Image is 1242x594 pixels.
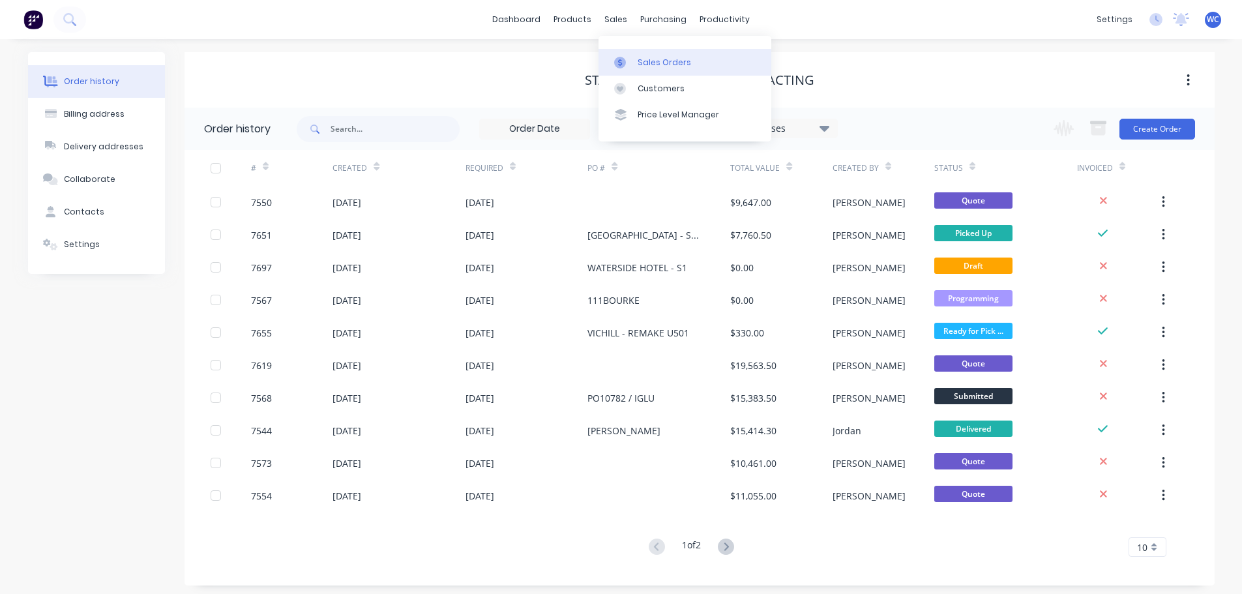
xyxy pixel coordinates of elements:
div: $15,414.30 [730,424,776,438]
a: dashboard [486,10,547,29]
div: Order history [64,76,119,87]
div: Invoiced [1077,150,1159,186]
div: Jordan [833,424,861,438]
div: 7568 [251,391,272,405]
div: Order history [204,121,271,137]
div: $15,383.50 [730,391,776,405]
div: [DATE] [333,196,361,209]
span: Picked Up [934,225,1013,241]
div: Total Value [730,162,780,174]
div: Price Level Manager [638,109,719,121]
button: Order history [28,65,165,98]
span: Ready for Pick ... [934,323,1013,339]
a: Price Level Manager [599,102,771,128]
div: Created [333,162,367,174]
div: Required [466,150,588,186]
div: Billing address [64,108,125,120]
div: [DATE] [333,359,361,372]
div: # [251,150,333,186]
div: PO10782 / IGLU [587,391,655,405]
div: Created By [833,162,879,174]
div: Stanmore Ceramics Contracting [585,72,814,88]
div: [GEOGRAPHIC_DATA] - STAGE 1 [587,228,704,242]
span: Quote [934,453,1013,469]
div: $0.00 [730,293,754,307]
div: productivity [693,10,756,29]
span: 10 [1137,541,1147,554]
img: Factory [23,10,43,29]
div: 7619 [251,359,272,372]
div: 1 of 2 [682,538,701,557]
div: 7567 [251,293,272,307]
div: Created By [833,150,934,186]
div: $19,563.50 [730,359,776,372]
div: PO # [587,162,605,174]
div: Total Value [730,150,832,186]
div: $7,760.50 [730,228,771,242]
div: 7573 [251,456,272,470]
div: [PERSON_NAME] [833,359,906,372]
div: $330.00 [730,326,764,340]
span: Submitted [934,388,1013,404]
div: [PERSON_NAME] [833,228,906,242]
div: Customers [638,83,685,95]
div: [DATE] [466,359,494,372]
div: [DATE] [466,456,494,470]
div: [DATE] [466,261,494,275]
div: products [547,10,598,29]
input: Search... [331,116,460,142]
div: [DATE] [333,489,361,503]
div: $11,055.00 [730,489,776,503]
div: Settings [64,239,100,250]
div: Invoiced [1077,162,1113,174]
span: Delivered [934,421,1013,437]
div: 7655 [251,326,272,340]
div: $10,461.00 [730,456,776,470]
div: [DATE] [333,293,361,307]
button: Billing address [28,98,165,130]
div: [PERSON_NAME] [833,456,906,470]
div: [PERSON_NAME] [587,424,660,438]
div: PO # [587,150,730,186]
div: [PERSON_NAME] [833,326,906,340]
div: [DATE] [466,391,494,405]
button: Create Order [1119,119,1195,140]
div: $0.00 [730,261,754,275]
span: Quote [934,192,1013,209]
div: [PERSON_NAME] [833,196,906,209]
span: Quote [934,355,1013,372]
div: Contacts [64,206,104,218]
a: Sales Orders [599,49,771,75]
div: 7554 [251,489,272,503]
div: [DATE] [466,424,494,438]
span: Quote [934,486,1013,502]
div: [DATE] [333,228,361,242]
div: WATERSIDE HOTEL - S1 [587,261,687,275]
div: Collaborate [64,173,115,185]
div: $9,647.00 [730,196,771,209]
div: settings [1090,10,1139,29]
button: Delivery addresses [28,130,165,163]
div: [PERSON_NAME] [833,391,906,405]
div: [PERSON_NAME] [833,293,906,307]
button: Contacts [28,196,165,228]
div: 7550 [251,196,272,209]
button: Settings [28,228,165,261]
div: [PERSON_NAME] [833,261,906,275]
div: 7544 [251,424,272,438]
div: [DATE] [466,489,494,503]
div: 19 Statuses [728,121,837,136]
span: WC [1207,14,1219,25]
div: Delivery addresses [64,141,143,153]
div: 7651 [251,228,272,242]
div: [PERSON_NAME] [833,489,906,503]
div: 7697 [251,261,272,275]
div: Sales Orders [638,57,691,68]
div: [DATE] [466,196,494,209]
input: Order Date [480,119,589,139]
div: VICHILL - REMAKE U501 [587,326,689,340]
div: [DATE] [333,261,361,275]
div: [DATE] [333,456,361,470]
button: Collaborate [28,163,165,196]
div: sales [598,10,634,29]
